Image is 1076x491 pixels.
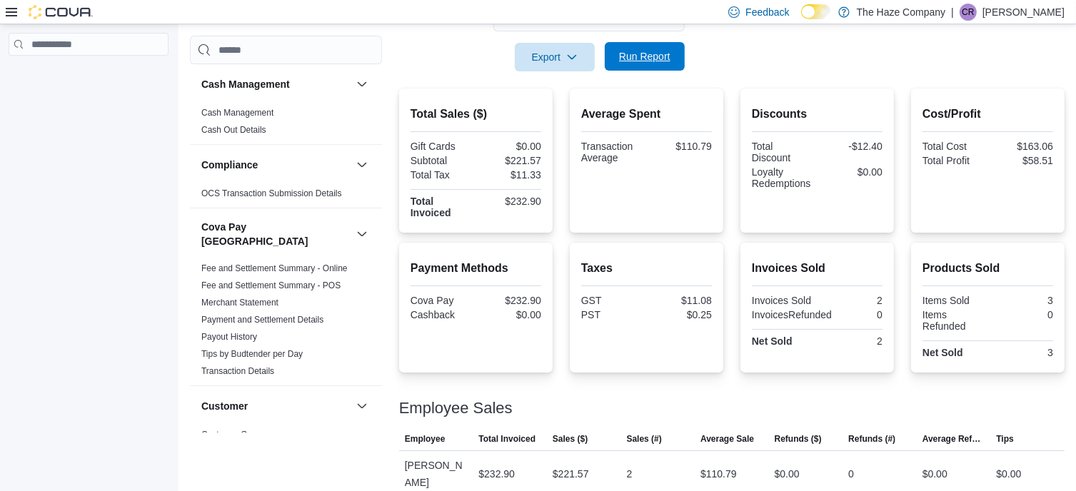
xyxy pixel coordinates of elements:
[201,315,323,325] a: Payment and Settlement Details
[605,42,685,71] button: Run Report
[627,465,633,482] div: 2
[990,309,1053,320] div: 0
[649,141,712,152] div: $110.79
[201,108,273,118] a: Cash Management
[353,156,371,173] button: Compliance
[353,398,371,415] button: Customer
[201,125,266,135] a: Cash Out Details
[990,347,1053,358] div: 3
[201,331,257,343] span: Payout History
[201,188,342,199] span: OCS Transaction Submission Details
[838,309,883,320] div: 0
[581,295,644,306] div: GST
[353,76,371,93] button: Cash Management
[922,260,1053,277] h2: Products Sold
[201,158,258,172] h3: Compliance
[201,220,351,248] button: Cova Pay [GEOGRAPHIC_DATA]
[700,465,737,482] div: $110.79
[820,141,883,152] div: -$12.40
[190,426,382,449] div: Customer
[700,433,754,445] span: Average Sale
[201,399,248,413] h3: Customer
[411,295,473,306] div: Cova Pay
[627,433,662,445] span: Sales (#)
[201,348,303,360] span: Tips by Budtender per Day
[190,185,382,208] div: Compliance
[201,297,278,308] span: Merchant Statement
[996,465,1021,482] div: $0.00
[478,309,541,320] div: $0.00
[775,433,822,445] span: Refunds ($)
[922,465,947,482] div: $0.00
[201,314,323,325] span: Payment and Settlement Details
[411,309,473,320] div: Cashback
[857,4,946,21] p: The Haze Company
[478,433,536,445] span: Total Invoiced
[201,263,348,274] span: Fee and Settlement Summary - Online
[201,280,341,290] a: Fee and Settlement Summary - POS
[922,433,985,445] span: Average Refund
[922,347,963,358] strong: Net Sold
[922,106,1053,123] h2: Cost/Profit
[649,309,712,320] div: $0.25
[411,196,451,218] strong: Total Invoiced
[190,104,382,144] div: Cash Management
[411,155,473,166] div: Subtotal
[922,295,985,306] div: Items Sold
[478,465,515,482] div: $232.90
[411,106,541,123] h2: Total Sales ($)
[990,141,1053,152] div: $163.06
[478,295,541,306] div: $232.90
[752,309,832,320] div: InvoicesRefunded
[411,260,541,277] h2: Payment Methods
[649,295,712,306] div: $11.08
[201,280,341,291] span: Fee and Settlement Summary - POS
[411,169,473,181] div: Total Tax
[478,141,541,152] div: $0.00
[201,430,266,440] a: Customer Queue
[399,400,513,417] h3: Employee Sales
[553,433,588,445] span: Sales ($)
[29,5,93,19] img: Cova
[982,4,1065,21] p: [PERSON_NAME]
[9,59,169,93] nav: Complex example
[990,295,1053,306] div: 3
[801,4,831,19] input: Dark Mode
[201,332,257,342] a: Payout History
[752,335,793,347] strong: Net Sold
[411,141,473,152] div: Gift Cards
[201,158,351,172] button: Compliance
[478,169,541,181] div: $11.33
[515,43,595,71] button: Export
[962,4,974,21] span: CR
[581,260,712,277] h2: Taxes
[201,77,351,91] button: Cash Management
[478,155,541,166] div: $221.57
[581,309,644,320] div: PST
[922,309,985,332] div: Items Refunded
[619,49,670,64] span: Run Report
[553,465,589,482] div: $221.57
[820,335,883,347] div: 2
[996,433,1013,445] span: Tips
[201,77,290,91] h3: Cash Management
[201,263,348,273] a: Fee and Settlement Summary - Online
[752,166,815,189] div: Loyalty Redemptions
[752,260,883,277] h2: Invoices Sold
[820,166,883,178] div: $0.00
[201,298,278,308] a: Merchant Statement
[922,155,985,166] div: Total Profit
[201,124,266,136] span: Cash Out Details
[922,141,985,152] div: Total Cost
[581,106,712,123] h2: Average Spent
[201,349,303,359] a: Tips by Budtender per Day
[478,196,541,207] div: $232.90
[201,429,266,440] span: Customer Queue
[848,465,854,482] div: 0
[990,155,1053,166] div: $58.51
[201,107,273,118] span: Cash Management
[201,188,342,198] a: OCS Transaction Submission Details
[745,5,789,19] span: Feedback
[353,226,371,243] button: Cova Pay [GEOGRAPHIC_DATA]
